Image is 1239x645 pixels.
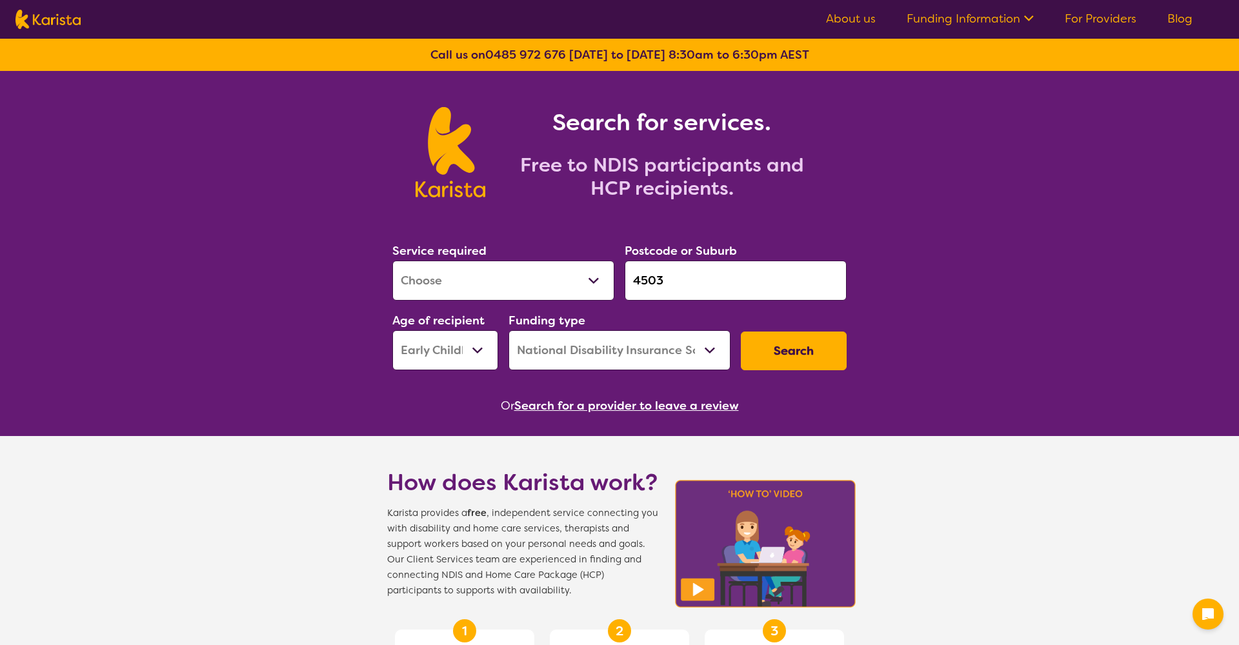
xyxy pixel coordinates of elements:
[467,507,487,519] b: free
[501,107,823,138] h1: Search for services.
[763,619,786,642] div: 3
[392,313,485,328] label: Age of recipient
[387,467,658,498] h1: How does Karista work?
[387,506,658,599] span: Karista provides a , independent service connecting you with disability and home care services, t...
[1065,11,1136,26] a: For Providers
[453,619,476,642] div: 1
[392,243,487,259] label: Service required
[907,11,1034,26] a: Funding Information
[741,332,847,370] button: Search
[826,11,876,26] a: About us
[430,47,809,63] b: Call us on [DATE] to [DATE] 8:30am to 6:30pm AEST
[671,476,860,611] img: Karista video
[509,313,585,328] label: Funding type
[625,243,737,259] label: Postcode or Suburb
[15,10,81,29] img: Karista logo
[501,154,823,200] h2: Free to NDIS participants and HCP recipients.
[625,261,847,301] input: Type
[485,47,566,63] a: 0485 972 676
[501,396,514,415] span: Or
[514,396,739,415] button: Search for a provider to leave a review
[1167,11,1193,26] a: Blog
[608,619,631,642] div: 2
[416,107,485,197] img: Karista logo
